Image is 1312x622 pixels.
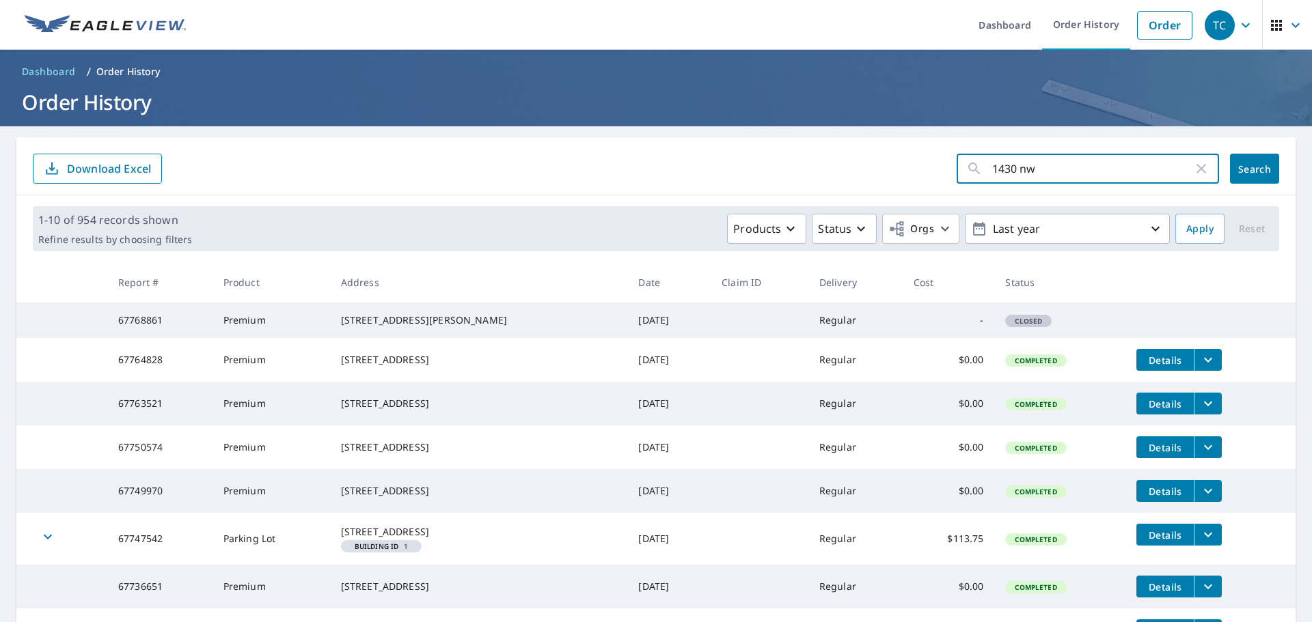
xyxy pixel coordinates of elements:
[965,214,1170,244] button: Last year
[213,425,330,469] td: Premium
[341,525,617,539] div: [STREET_ADDRESS]
[1145,354,1186,367] span: Details
[1194,349,1222,371] button: filesDropdownBtn-67764828
[903,382,995,425] td: $0.00
[1007,535,1065,544] span: Completed
[627,302,711,338] td: [DATE]
[346,543,417,550] span: 1
[96,65,161,79] p: Order History
[16,88,1296,116] h1: Order History
[903,262,995,302] th: Cost
[903,469,995,513] td: $0.00
[992,150,1193,188] input: Address, Report #, Claim ID, etc.
[33,154,162,184] button: Download Excel
[808,302,903,338] td: Regular
[1136,480,1194,502] button: detailsBtn-67749970
[627,338,711,382] td: [DATE]
[808,382,903,425] td: Regular
[1137,11,1192,40] a: Order
[1194,393,1222,414] button: filesDropdownBtn-67763521
[107,302,213,338] td: 67768861
[213,382,330,425] td: Premium
[213,338,330,382] td: Premium
[1136,393,1194,414] button: detailsBtn-67763521
[808,338,903,382] td: Regular
[1186,221,1214,238] span: Apply
[1007,487,1065,496] span: Completed
[1136,576,1194,597] button: detailsBtn-67736651
[711,262,808,302] th: Claim ID
[818,221,851,237] p: Status
[1241,162,1268,175] span: Search
[107,382,213,425] td: 67763521
[341,313,617,327] div: [STREET_ADDRESS][PERSON_NAME]
[213,262,330,302] th: Product
[1230,154,1279,184] button: Search
[1136,524,1194,546] button: detailsBtn-67747542
[808,513,903,565] td: Regular
[38,234,192,246] p: Refine results by choosing filters
[994,262,1125,302] th: Status
[341,580,617,593] div: [STREET_ADDRESS]
[627,382,711,425] td: [DATE]
[330,262,628,302] th: Address
[808,565,903,608] td: Regular
[107,425,213,469] td: 67750574
[733,221,781,237] p: Products
[1145,397,1186,410] span: Details
[1175,214,1225,244] button: Apply
[107,262,213,302] th: Report #
[16,61,1296,83] nav: breadcrumb
[627,469,711,513] td: [DATE]
[1136,436,1194,458] button: detailsBtn-67750574
[22,65,76,79] span: Dashboard
[903,302,995,338] td: -
[727,214,806,244] button: Products
[107,565,213,608] td: 67736651
[1145,485,1186,498] span: Details
[1194,480,1222,502] button: filesDropdownBtn-67749970
[882,214,959,244] button: Orgs
[903,338,995,382] td: $0.00
[1205,10,1235,40] div: TC
[808,469,903,513] td: Regular
[627,425,711,469] td: [DATE]
[1145,580,1186,593] span: Details
[1007,356,1065,365] span: Completed
[888,221,934,238] span: Orgs
[341,353,617,367] div: [STREET_ADDRESS]
[987,217,1147,241] p: Last year
[1007,443,1065,453] span: Completed
[107,469,213,513] td: 67749970
[1145,528,1186,541] span: Details
[1194,524,1222,546] button: filesDropdownBtn-67747542
[25,15,186,36] img: EV Logo
[355,543,399,550] em: Building ID
[107,338,213,382] td: 67764828
[87,63,91,80] li: /
[213,513,330,565] td: Parking Lot
[903,565,995,608] td: $0.00
[1007,399,1065,409] span: Completed
[213,302,330,338] td: Premium
[213,565,330,608] td: Premium
[903,513,995,565] td: $113.75
[627,262,711,302] th: Date
[1194,576,1222,597] button: filesDropdownBtn-67736651
[808,425,903,469] td: Regular
[107,513,213,565] td: 67747542
[1136,349,1194,371] button: detailsBtn-67764828
[1194,436,1222,458] button: filesDropdownBtn-67750574
[341,397,617,410] div: [STREET_ADDRESS]
[808,262,903,302] th: Delivery
[16,61,81,83] a: Dashboard
[38,212,192,228] p: 1-10 of 954 records shown
[1145,441,1186,454] span: Details
[627,565,711,608] td: [DATE]
[67,161,151,176] p: Download Excel
[341,484,617,498] div: [STREET_ADDRESS]
[812,214,877,244] button: Status
[213,469,330,513] td: Premium
[627,513,711,565] td: [DATE]
[903,425,995,469] td: $0.00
